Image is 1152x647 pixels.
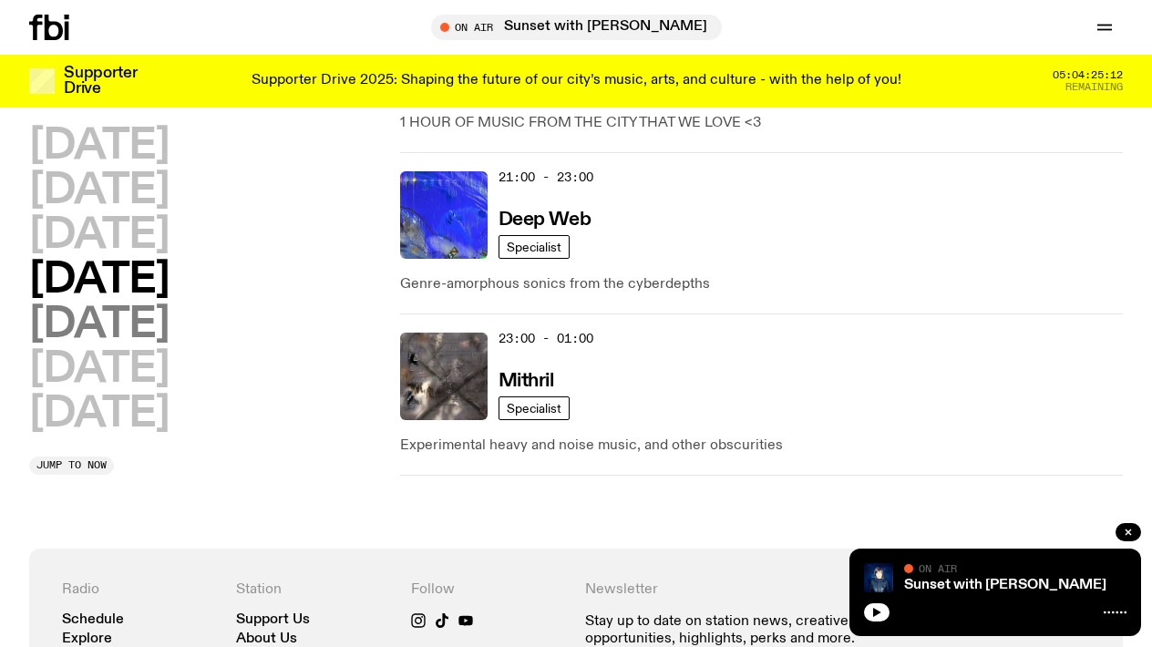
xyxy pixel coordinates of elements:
[29,126,169,167] button: [DATE]
[431,15,722,40] button: On AirSunset with [PERSON_NAME]
[62,632,112,646] a: Explore
[36,460,107,470] span: Jump to now
[904,578,1106,592] a: Sunset with [PERSON_NAME]
[499,372,554,391] h3: Mithril
[236,632,297,646] a: About Us
[499,207,591,230] a: Deep Web
[236,581,392,599] h4: Station
[499,368,554,391] a: Mithril
[585,581,916,599] h4: Newsletter
[29,215,169,256] button: [DATE]
[1053,70,1123,80] span: 05:04:25:12
[499,330,593,347] span: 23:00 - 01:00
[499,211,591,230] h3: Deep Web
[400,435,1123,457] p: Experimental heavy and noise music, and other obscurities
[29,304,169,345] button: [DATE]
[29,394,169,435] button: [DATE]
[62,581,218,599] h4: Radio
[400,273,1123,295] p: Genre-amorphous sonics from the cyberdepths
[252,73,901,89] p: Supporter Drive 2025: Shaping the future of our city’s music, arts, and culture - with the help o...
[499,396,570,420] a: Specialist
[62,613,124,627] a: Schedule
[1065,82,1123,92] span: Remaining
[400,112,1123,134] p: 1 HOUR OF MUSIC FROM THE CITY THAT WE LOVE <3
[29,170,169,211] button: [DATE]
[64,66,137,97] h3: Supporter Drive
[236,613,310,627] a: Support Us
[411,581,567,599] h4: Follow
[29,349,169,390] button: [DATE]
[400,333,488,420] img: An abstract artwork in mostly grey, with a textural cross in the centre. There are metallic and d...
[29,457,114,475] button: Jump to now
[400,171,488,259] img: An abstract artwork, in bright blue with amorphous shapes, illustrated shimmers and small drawn c...
[499,235,570,259] a: Specialist
[499,169,593,186] span: 21:00 - 23:00
[507,401,561,415] span: Specialist
[507,240,561,253] span: Specialist
[29,260,169,301] button: [DATE]
[919,562,957,574] span: On Air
